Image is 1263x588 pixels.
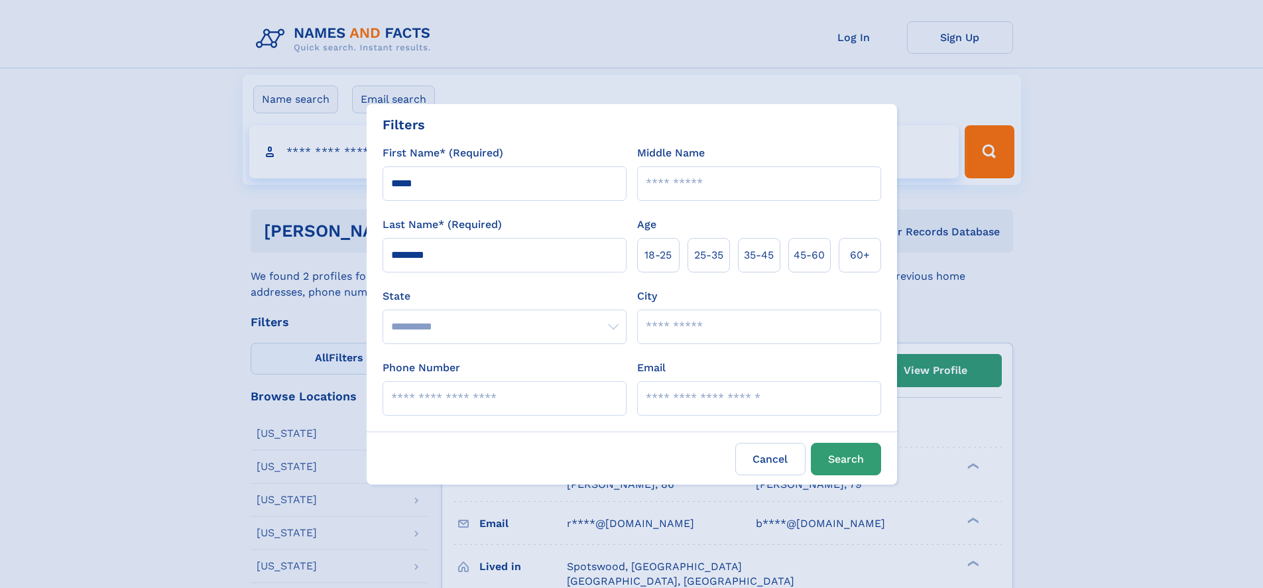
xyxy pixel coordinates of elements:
[383,145,503,161] label: First Name* (Required)
[644,247,672,263] span: 18‑25
[694,247,723,263] span: 25‑35
[637,145,705,161] label: Middle Name
[735,443,806,475] label: Cancel
[811,443,881,475] button: Search
[637,360,666,376] label: Email
[850,247,870,263] span: 60+
[383,360,460,376] label: Phone Number
[744,247,774,263] span: 35‑45
[383,288,627,304] label: State
[383,115,425,135] div: Filters
[794,247,825,263] span: 45‑60
[637,288,657,304] label: City
[637,217,656,233] label: Age
[383,217,502,233] label: Last Name* (Required)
